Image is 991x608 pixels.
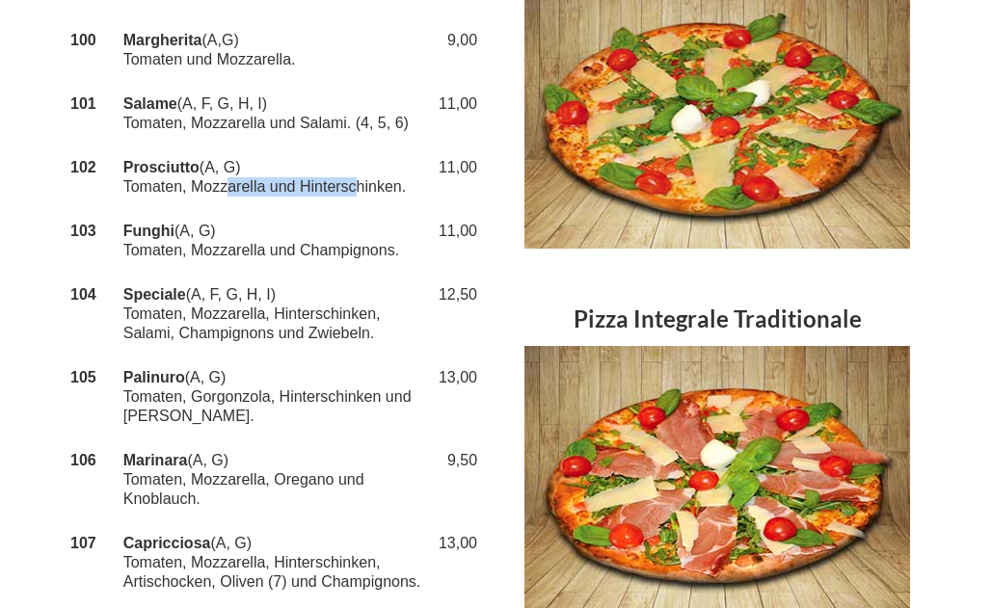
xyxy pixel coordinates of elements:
[70,159,96,175] strong: 102
[429,356,481,438] td: 13,00
[120,273,429,356] td: (A, F, G, H, I) Tomaten, Mozzarella, Hinterschinken, Salami, Champignons und Zwiebeln.
[70,286,96,303] strong: 104
[429,82,481,145] td: 11,00
[123,369,185,385] strong: Palinuro
[429,145,481,209] td: 11,00
[70,32,96,48] strong: 100
[510,297,924,346] h3: Pizza Integrale Traditionale
[120,438,429,521] td: (A, G) Tomaten, Mozzarella, Oregano und Knoblauch.
[123,286,186,303] strong: Speciale
[70,369,96,385] strong: 105
[429,438,481,521] td: 9,50
[70,223,96,239] strong: 103
[123,32,202,48] strong: Margherita
[70,95,96,112] strong: 101
[120,145,429,209] td: (A, G) Tomaten, Mozzarella und Hinterschinken.
[70,535,96,551] strong: 107
[120,209,429,273] td: (A, G) Tomaten, Mozzarella und Champignons.
[429,18,481,82] td: 9,00
[429,273,481,356] td: 12,50
[123,95,177,112] strong: Salame
[429,521,481,604] td: 13,00
[120,356,429,438] td: (A, G) Tomaten, Gorgonzola, Hinterschinken und [PERSON_NAME].
[120,82,429,145] td: (A, F, G, H, I) Tomaten, Mozzarella und Salami. (4, 5, 6)
[429,209,481,273] td: 11,00
[123,159,200,175] strong: Prosciutto
[120,521,429,604] td: (A, G) Tomaten, Mozzarella, Hinterschinken, Artischocken, Oliven (7) und Champignons.
[120,18,429,82] td: (A,G) Tomaten und Mozzarella.
[123,223,174,239] strong: Funghi
[123,452,188,468] strong: Marinara
[123,535,211,551] strong: Capricciosa
[70,452,96,468] strong: 106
